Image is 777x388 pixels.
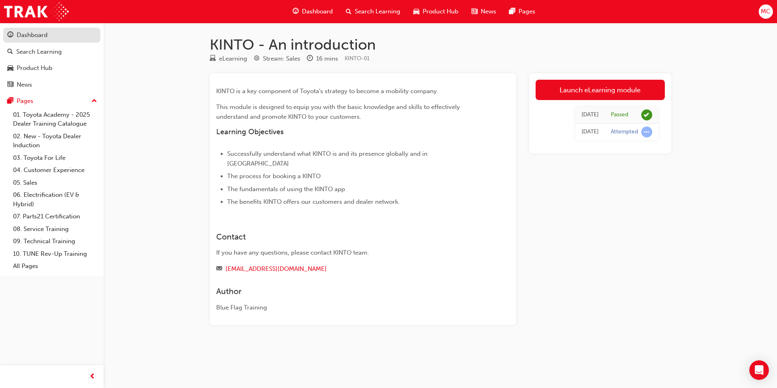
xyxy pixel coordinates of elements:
a: 02. New - Toyota Dealer Induction [10,130,100,152]
div: Type [210,54,247,64]
button: DashboardSearch LearningProduct HubNews [3,26,100,94]
a: Product Hub [3,61,100,76]
span: This module is designed to equip you with the basic knowledge and skills to effectively understan... [216,103,462,120]
div: Stream [254,54,300,64]
span: news-icon [7,81,13,89]
span: MC [761,7,770,16]
span: learningRecordVerb_PASS-icon [641,109,652,120]
span: search-icon [346,7,352,17]
a: guage-iconDashboard [286,3,339,20]
a: Search Learning [3,44,100,59]
span: Learning resource code [345,55,370,62]
span: clock-icon [307,55,313,63]
span: learningResourceType_ELEARNING-icon [210,55,216,63]
span: The process for booking a KINTO [227,172,321,180]
span: Successfully understand what KINTO is and its presence globally and in [GEOGRAPHIC_DATA] [227,150,429,167]
span: Dashboard [302,7,333,16]
div: Open Intercom Messenger [749,360,769,380]
div: 16 mins [316,54,338,63]
a: search-iconSearch Learning [339,3,407,20]
span: pages-icon [7,98,13,105]
img: Trak [4,2,69,21]
span: Pages [519,7,535,16]
div: Email [216,264,480,274]
span: news-icon [471,7,477,17]
div: Blue Flag Training [216,303,480,312]
span: pages-icon [509,7,515,17]
a: 06. Electrification (EV & Hybrid) [10,189,100,210]
div: Stream: Sales [263,54,300,63]
a: 09. Technical Training [10,235,100,248]
span: prev-icon [89,372,95,382]
span: News [481,7,496,16]
h3: Contact [216,232,480,242]
div: Dashboard [17,31,48,40]
button: Pages [3,94,100,109]
span: target-icon [254,55,260,63]
a: Launch eLearning module [536,80,665,100]
div: News [17,80,32,89]
a: 10. TUNE Rev-Up Training [10,248,100,260]
h3: Author [216,287,480,296]
div: eLearning [219,54,247,63]
button: MC [759,4,773,19]
span: learningRecordVerb_ATTEMPT-icon [641,126,652,137]
div: Passed [611,111,628,119]
span: guage-icon [293,7,299,17]
span: car-icon [7,65,13,72]
span: Search Learning [355,7,400,16]
div: Duration [307,54,338,64]
div: Product Hub [17,63,52,73]
a: 08. Service Training [10,223,100,235]
span: car-icon [413,7,419,17]
a: car-iconProduct Hub [407,3,465,20]
a: All Pages [10,260,100,272]
div: Wed Aug 13 2025 08:04:53 GMT+0800 (Australian Western Standard Time) [582,127,599,137]
a: 04. Customer Experience [10,164,100,177]
span: guage-icon [7,32,13,39]
div: Wed Aug 13 2025 08:34:14 GMT+0800 (Australian Western Standard Time) [582,110,599,120]
a: news-iconNews [465,3,503,20]
span: Product Hub [423,7,458,16]
span: KINTO is a key component of Toyota’s strategy to become a mobility company. [216,87,438,95]
a: 05. Sales [10,177,100,189]
a: Dashboard [3,28,100,43]
a: [EMAIL_ADDRESS][DOMAIN_NAME] [226,265,327,272]
div: Attempted [611,128,638,136]
span: The benefits KINTO offers our customers and dealer network. [227,198,400,205]
span: search-icon [7,48,13,56]
span: The fundamentals of using the KINTO app [227,185,345,193]
a: 07. Parts21 Certification [10,210,100,223]
a: pages-iconPages [503,3,542,20]
span: up-icon [91,96,97,107]
div: Pages [17,96,33,106]
h1: KINTO - An introduction [210,36,671,54]
div: Search Learning [16,47,62,57]
a: News [3,77,100,92]
div: If you have any questions, please contact KINTO team. [216,248,480,257]
a: 03. Toyota For Life [10,152,100,164]
a: 01. Toyota Academy - 2025 Dealer Training Catalogue [10,109,100,130]
span: Learning Objectives [216,127,284,136]
span: email-icon [216,266,222,273]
